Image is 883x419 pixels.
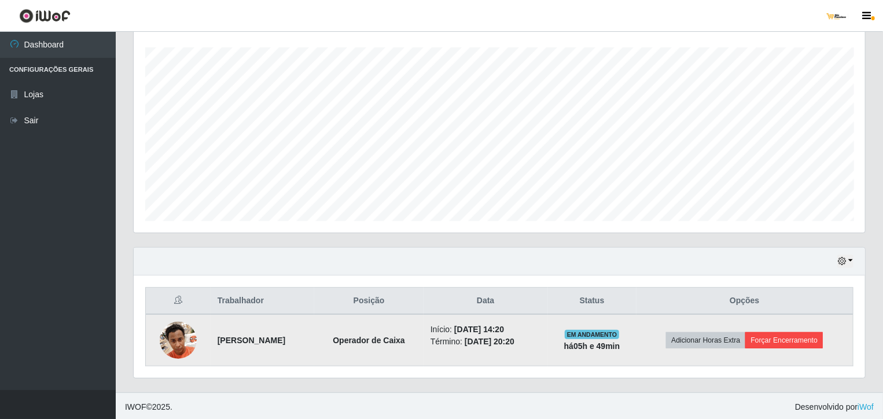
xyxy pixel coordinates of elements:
[465,337,514,346] time: [DATE] 20:20
[333,336,405,345] strong: Operador de Caixa
[424,288,548,315] th: Data
[858,402,874,411] a: iWof
[548,288,637,315] th: Status
[125,402,146,411] span: IWOF
[125,401,172,413] span: © 2025 .
[795,401,874,413] span: Desenvolvido por
[314,288,423,315] th: Posição
[431,324,541,336] li: Início:
[637,288,853,315] th: Opções
[565,330,620,339] span: EM ANDAMENTO
[745,332,823,348] button: Forçar Encerramento
[211,288,315,315] th: Trabalhador
[19,9,71,23] img: CoreUI Logo
[666,332,745,348] button: Adicionar Horas Extra
[160,315,197,365] img: 1703261513670.jpeg
[431,336,541,348] li: Término:
[564,341,620,351] strong: há 05 h e 49 min
[218,336,285,345] strong: [PERSON_NAME]
[454,325,504,334] time: [DATE] 14:20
